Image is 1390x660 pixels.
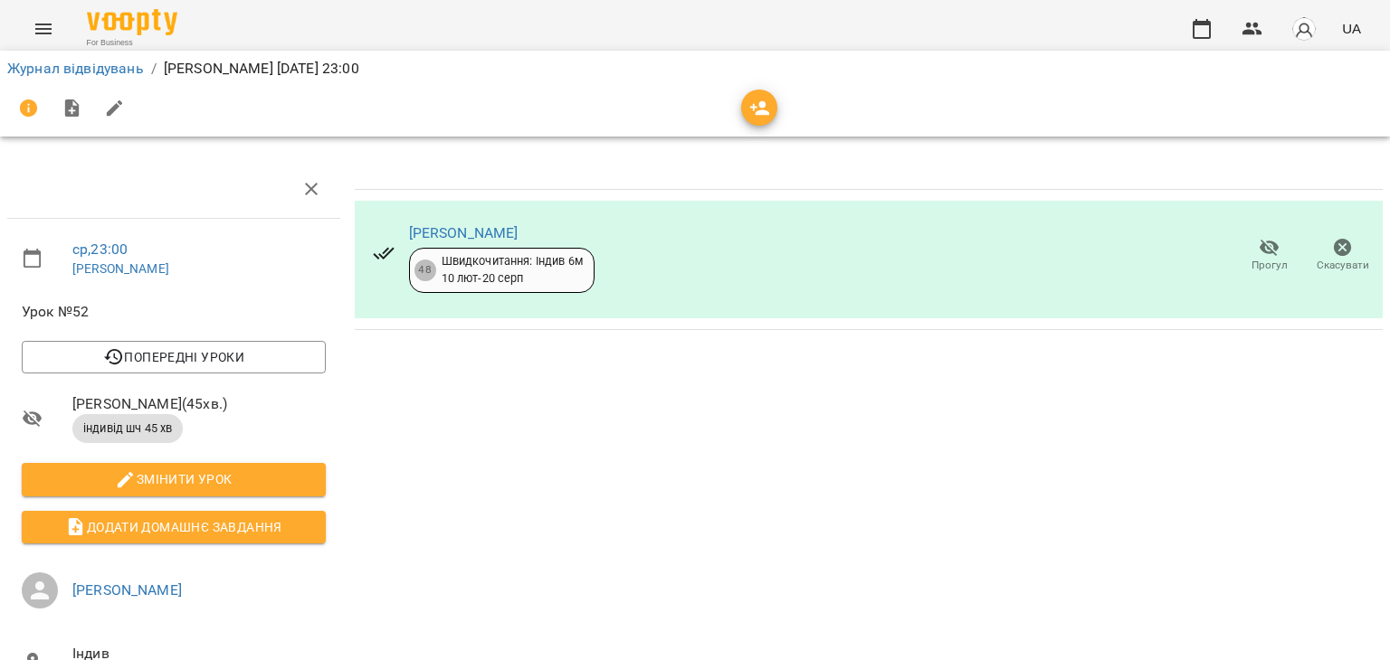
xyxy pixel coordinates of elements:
button: Попередні уроки [22,341,326,373]
span: Попередні уроки [36,346,311,368]
span: [PERSON_NAME] ( 45 хв. ) [72,393,326,415]
a: ср , 23:00 [72,240,128,258]
a: [PERSON_NAME] [72,261,169,276]
span: Урок №52 [22,301,326,323]
nav: breadcrumb [7,58,1383,80]
button: Скасувати [1306,231,1379,281]
div: Швидкочитання: Індив 6м 10 лют - 20 серп [442,253,583,287]
span: Скасувати [1317,258,1369,273]
button: Додати домашнє завдання [22,511,326,543]
img: avatar_s.png [1291,16,1317,42]
a: Журнал відвідувань [7,60,144,77]
button: Змінити урок [22,463,326,495]
span: For Business [87,37,177,49]
button: Menu [22,7,65,51]
span: Додати домашнє завдання [36,516,311,538]
li: / [151,58,157,80]
a: [PERSON_NAME] [72,581,182,599]
img: Voopty Logo [87,9,177,35]
div: 48 [414,259,436,281]
p: [PERSON_NAME] [DATE] 23:00 [164,58,359,80]
button: UA [1335,12,1368,45]
a: [PERSON_NAME] [409,224,519,241]
span: Змінити урок [36,468,311,490]
span: індивід шч 45 хв [72,420,183,437]
span: Прогул [1252,258,1288,273]
span: UA [1342,19,1361,38]
button: Прогул [1233,231,1306,281]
